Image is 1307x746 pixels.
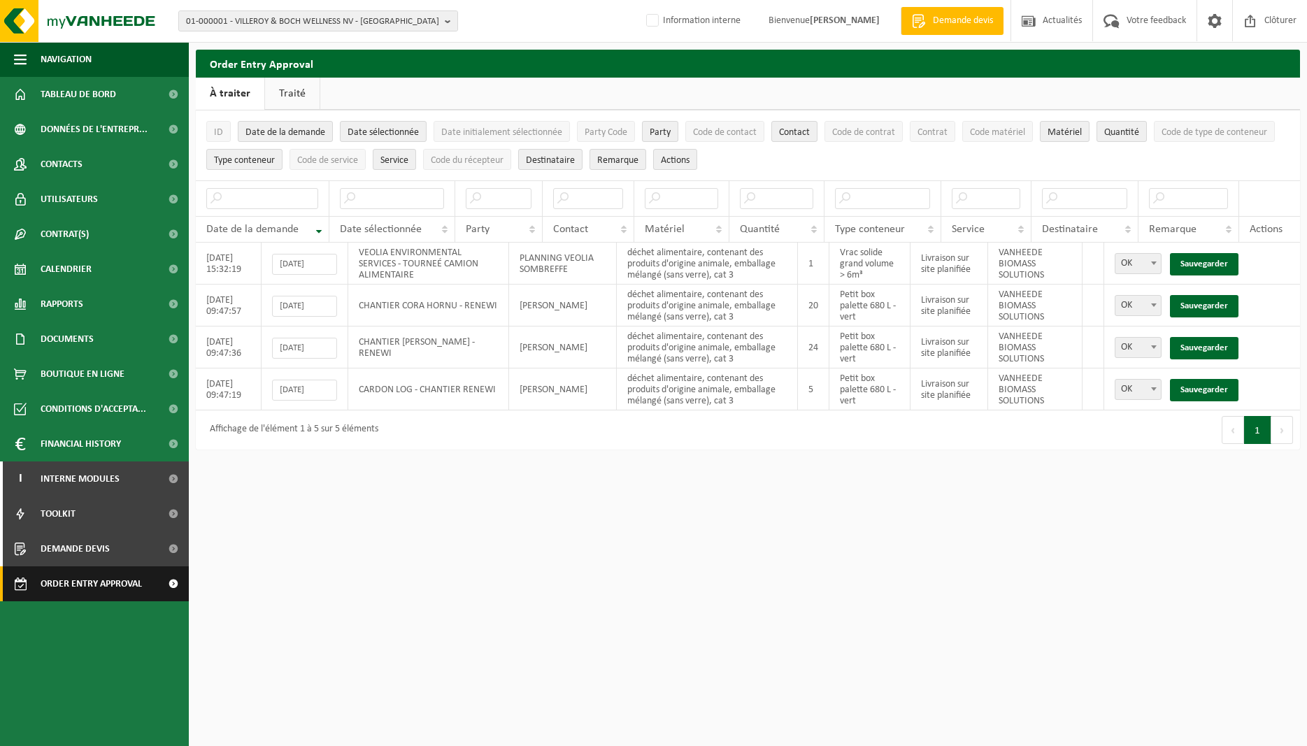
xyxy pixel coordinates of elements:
[41,426,121,461] span: Financial History
[910,121,955,142] button: ContratContrat: Activate to sort
[829,243,910,285] td: Vrac solide grand volume > 6m³
[988,243,1083,285] td: VANHEEDE BIOMASS SOLUTIONS
[196,78,264,110] a: À traiter
[988,368,1083,410] td: VANHEEDE BIOMASS SOLUTIONS
[577,121,635,142] button: Party CodeParty Code: Activate to sort
[829,285,910,327] td: Petit box palette 680 L - vert
[206,224,299,235] span: Date de la demande
[962,121,1033,142] button: Code matérielCode matériel: Activate to sort
[206,121,231,142] button: IDID: Activate to sort
[917,127,948,138] span: Contrat
[340,121,427,142] button: Date sélectionnéeDate sélectionnée: Activate to sort
[798,243,829,285] td: 1
[373,149,416,170] button: ServiceService: Activate to sort
[617,285,799,327] td: déchet alimentaire, contenant des produits d'origine animale, emballage mélangé (sans verre), cat 3
[203,417,378,443] div: Affichage de l'élément 1 à 5 sur 5 éléments
[509,327,617,368] td: [PERSON_NAME]
[41,217,89,252] span: Contrat(s)
[1097,121,1147,142] button: QuantitéQuantité: Activate to sort
[771,121,817,142] button: ContactContact: Activate to sort
[929,14,997,28] span: Demande devis
[41,566,142,601] span: Order entry approval
[798,368,829,410] td: 5
[1115,337,1162,358] span: OK
[214,155,275,166] span: Type conteneur
[41,112,148,147] span: Données de l'entrepr...
[798,285,829,327] td: 20
[526,155,575,166] span: Destinataire
[617,327,799,368] td: déchet alimentaire, contenant des produits d'origine animale, emballage mélangé (sans verre), cat 3
[597,155,638,166] span: Remarque
[14,461,27,496] span: I
[970,127,1025,138] span: Code matériel
[693,127,757,138] span: Code de contact
[1040,121,1090,142] button: MatérielMatériel: Activate to sort
[41,392,146,426] span: Conditions d'accepta...
[297,155,358,166] span: Code de service
[178,10,458,31] button: 01-000001 - VILLEROY & BOCH WELLNESS NV - [GEOGRAPHIC_DATA]
[1170,379,1238,401] a: Sauvegarder
[238,121,333,142] button: Date de la demandeDate de la demande: Activate to remove sorting
[910,327,987,368] td: Livraison sur site planifiée
[798,327,829,368] td: 24
[910,285,987,327] td: Livraison sur site planifiée
[617,243,799,285] td: déchet alimentaire, contenant des produits d'origine animale, emballage mélangé (sans verre), cat 3
[348,368,509,410] td: CARDON LOG - CHANTIER RENEWI
[779,127,810,138] span: Contact
[41,287,83,322] span: Rapports
[1154,121,1275,142] button: Code de type de conteneurCode de type de conteneur: Activate to sort
[829,368,910,410] td: Petit box palette 680 L - vert
[653,149,697,170] button: Actions
[431,155,503,166] span: Code du récepteur
[590,149,646,170] button: RemarqueRemarque: Activate to sort
[1162,127,1267,138] span: Code de type de conteneur
[466,224,490,235] span: Party
[617,368,799,410] td: déchet alimentaire, contenant des produits d'origine animale, emballage mélangé (sans verre), cat 3
[1244,416,1271,444] button: 1
[910,243,987,285] td: Livraison sur site planifiée
[206,149,283,170] button: Type conteneurType conteneur: Activate to sort
[196,50,1300,77] h2: Order Entry Approval
[41,322,94,357] span: Documents
[1115,296,1161,315] span: OK
[1104,127,1139,138] span: Quantité
[1250,224,1283,235] span: Actions
[41,77,116,112] span: Tableau de bord
[553,224,588,235] span: Contact
[214,127,223,138] span: ID
[441,127,562,138] span: Date initialement sélectionnée
[1042,224,1098,235] span: Destinataire
[423,149,511,170] button: Code du récepteurCode du récepteur: Activate to sort
[585,127,627,138] span: Party Code
[645,224,685,235] span: Matériel
[196,285,262,327] td: [DATE] 09:47:57
[41,496,76,531] span: Toolkit
[265,78,320,110] a: Traité
[1115,253,1162,274] span: OK
[518,149,583,170] button: DestinataireDestinataire : Activate to sort
[348,243,509,285] td: VEOLIA ENVIRONMENTAL SERVICES - TOURNEÉ CAMION ALIMENTAIRE
[1048,127,1082,138] span: Matériel
[41,357,124,392] span: Boutique en ligne
[988,285,1083,327] td: VANHEEDE BIOMASS SOLUTIONS
[988,327,1083,368] td: VANHEEDE BIOMASS SOLUTIONS
[835,224,905,235] span: Type conteneur
[1149,224,1197,235] span: Remarque
[1271,416,1293,444] button: Next
[509,368,617,410] td: [PERSON_NAME]
[643,10,741,31] label: Information interne
[740,224,780,235] span: Quantité
[901,7,1004,35] a: Demande devis
[824,121,903,142] button: Code de contratCode de contrat: Activate to sort
[245,127,325,138] span: Date de la demande
[290,149,366,170] button: Code de serviceCode de service: Activate to sort
[196,243,262,285] td: [DATE] 15:32:19
[380,155,408,166] span: Service
[1115,379,1162,400] span: OK
[910,368,987,410] td: Livraison sur site planifiée
[1170,253,1238,275] a: Sauvegarder
[650,127,671,138] span: Party
[810,15,880,26] strong: [PERSON_NAME]
[1170,295,1238,317] a: Sauvegarder
[661,155,690,166] span: Actions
